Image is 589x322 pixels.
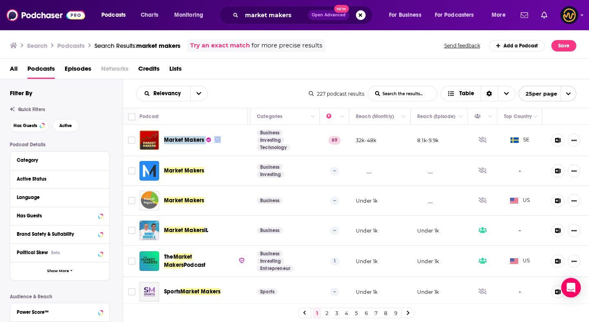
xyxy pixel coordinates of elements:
[356,258,378,265] p: Under 1k
[94,42,180,49] div: Search Results:
[204,227,208,234] span: IL
[352,308,360,318] a: 5
[10,142,110,148] p: Podcast Details
[257,197,283,204] a: Business
[257,250,283,257] a: Business
[164,197,204,205] a: Market Makers
[180,288,220,295] span: Market Makers
[139,112,159,121] div: Podcast
[17,213,96,219] div: Has Guests
[17,174,103,184] button: Active Status
[128,227,135,234] span: Toggle select row
[342,308,351,318] a: 4
[309,91,364,97] div: 227 podcast results
[169,62,182,79] span: Lists
[308,112,318,122] button: Column Actions
[10,119,49,132] button: Has Guests
[257,258,284,264] a: Investing
[456,112,466,122] button: Column Actions
[510,197,530,205] span: US
[417,137,439,144] p: 8.1k-9.9k
[568,224,580,237] button: Show More Button
[139,282,159,302] a: Sports Market Makers
[184,262,205,268] span: Podcast
[313,308,321,318] a: 1
[139,191,159,210] img: Market Makers
[560,6,578,24] img: User Profile
[519,86,576,101] button: open menu
[17,192,103,202] button: Language
[164,167,204,174] span: Market Makers
[568,134,580,147] button: Show More Button
[139,130,159,150] img: Market Makers
[308,10,349,20] button: Open AdvancedNew
[164,288,220,296] a: SportsMarket Makers
[519,287,521,297] span: -
[153,91,184,96] span: Relevancy
[10,62,18,79] a: All
[7,7,85,23] img: Podchaser - Follow, Share and Rate Podcasts
[330,226,339,235] p: --
[164,197,204,204] span: Market Makers
[136,42,180,49] span: market makers
[328,136,341,144] p: 69
[10,262,109,280] button: Show More
[538,8,551,22] a: Show notifications dropdown
[459,91,474,96] span: Table
[139,251,159,271] a: The Market Makers Podcast
[17,231,96,237] div: Brand Safety & Suitability
[257,171,284,178] a: Investing
[417,168,433,174] p: __
[190,86,207,101] button: open menu
[326,112,338,121] div: Power Score
[519,166,521,176] span: -
[441,86,515,101] button: Choose View
[17,309,96,315] div: Power Score™
[101,62,128,79] span: Networks
[128,167,135,174] span: Toggle select row
[18,107,45,112] span: Quick Filters
[128,197,135,204] span: Toggle select row
[257,265,294,272] a: Entrepreneur
[330,197,339,205] p: --
[128,136,135,144] span: Toggle select row
[560,6,578,24] button: Show profile menu
[139,161,159,181] img: Market Makers
[510,136,530,144] span: SE
[27,62,55,79] a: Podcasts
[417,112,455,121] div: Reach (Episode)
[17,155,103,165] button: Category
[399,112,409,122] button: Column Actions
[560,6,578,24] span: Logged in as LowerStreet
[136,86,208,101] h2: Choose List sort
[139,221,159,240] a: Market Makers IL
[568,194,580,207] button: Show More Button
[47,269,69,273] span: Show More
[519,226,521,235] span: -
[96,9,136,22] button: open menu
[227,6,380,25] div: Search podcasts, credits, & more...
[362,308,370,318] a: 6
[27,42,47,49] h3: Search
[257,112,282,121] div: Categories
[138,62,160,79] a: Credits
[164,227,204,234] span: Market Makers
[238,257,245,264] img: verified Badge
[17,306,103,317] button: Power Score™
[504,112,532,121] div: Top Country
[356,137,376,144] p: 32k-48k
[65,62,91,79] a: Episodes
[169,9,214,22] button: open menu
[17,247,103,257] button: Political SkewBeta
[417,227,439,234] p: Under 1k
[383,9,432,22] button: open menu
[568,255,580,268] button: Show More Button
[10,89,32,97] h2: Filter By
[356,112,394,121] div: Reach (Monthly)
